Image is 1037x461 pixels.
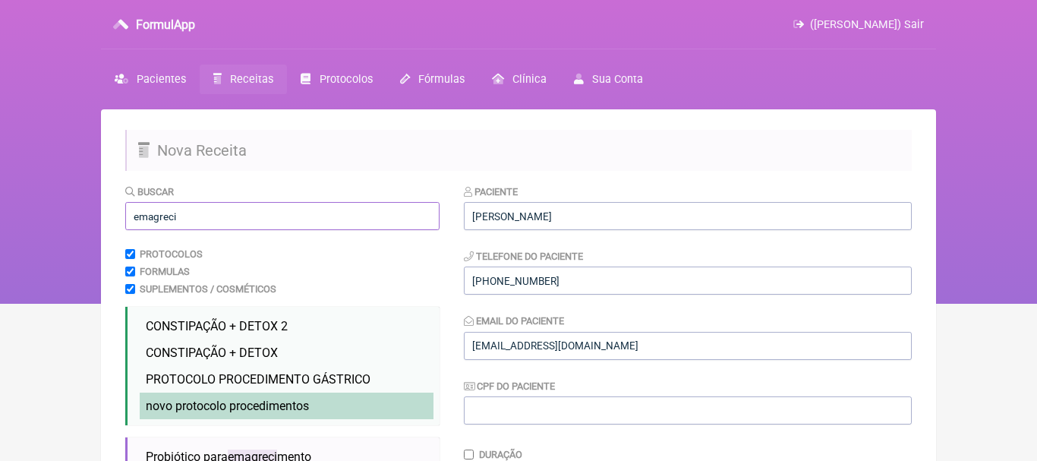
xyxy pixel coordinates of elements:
label: Duração [479,449,522,460]
a: Protocolos [287,65,386,94]
label: Telefone do Paciente [464,251,583,262]
a: Sua Conta [560,65,657,94]
span: ([PERSON_NAME]) Sair [810,18,924,31]
label: Protocolos [140,248,203,260]
span: CONSTIPAÇÃO + DETOX [146,346,278,360]
span: Pacientes [137,73,186,86]
h2: Nova Receita [125,130,912,171]
input: exemplo: emagrecimento, ansiedade [125,202,440,230]
span: CONSTIPAÇÃO + DETOX 2 [146,319,288,333]
h3: FormulApp [136,17,195,32]
span: Clínica [512,73,547,86]
label: Email do Paciente [464,315,564,327]
span: Protocolos [320,73,373,86]
label: Paciente [464,186,518,197]
span: Sua Conta [592,73,643,86]
label: CPF do Paciente [464,380,555,392]
span: Receitas [230,73,273,86]
a: Receitas [200,65,287,94]
span: novo protocolo procedimentos [146,399,309,413]
a: Clínica [478,65,560,94]
a: Pacientes [101,65,200,94]
span: Fórmulas [418,73,465,86]
label: Buscar [125,186,174,197]
a: ([PERSON_NAME]) Sair [793,18,924,31]
span: PROTOCOLO PROCEDIMENTO GÁSTRICO [146,372,370,387]
label: Formulas [140,266,190,277]
label: Suplementos / Cosméticos [140,283,276,295]
a: Fórmulas [386,65,478,94]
